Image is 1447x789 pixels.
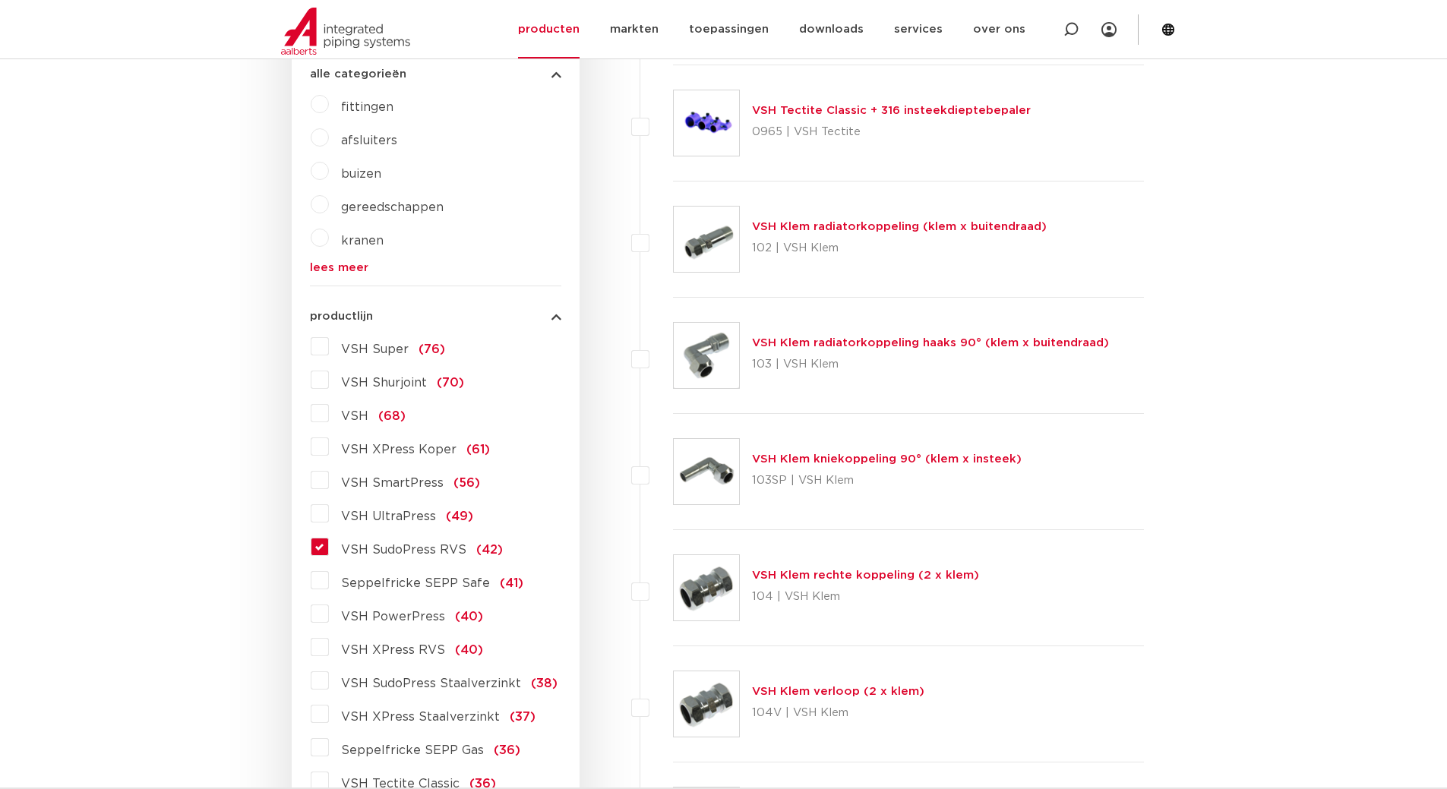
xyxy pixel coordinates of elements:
[500,577,523,589] span: (41)
[674,207,739,272] img: Thumbnail for VSH Klem radiatorkoppeling (klem x buitendraad)
[437,377,464,389] span: (70)
[341,168,381,180] a: buizen
[341,677,521,690] span: VSH SudoPress Staalverzinkt
[752,701,924,725] p: 104V | VSH Klem
[341,544,466,556] span: VSH SudoPress RVS
[341,443,457,456] span: VSH XPress Koper
[476,544,503,556] span: (42)
[341,343,409,355] span: VSH Super
[752,105,1031,116] a: VSH Tectite Classic + 316 insteekdieptebepaler
[341,101,393,113] a: fittingen
[466,443,490,456] span: (61)
[752,120,1031,144] p: 0965 | VSH Tectite
[674,671,739,737] img: Thumbnail for VSH Klem verloop (2 x klem)
[674,439,739,504] img: Thumbnail for VSH Klem kniekoppeling 90° (klem x insteek)
[752,352,1109,377] p: 103 | VSH Klem
[752,453,1022,465] a: VSH Klem kniekoppeling 90° (klem x insteek)
[752,570,979,581] a: VSH Klem rechte koppeling (2 x klem)
[455,644,483,656] span: (40)
[752,585,979,609] p: 104 | VSH Klem
[341,410,368,422] span: VSH
[453,477,480,489] span: (56)
[310,311,373,322] span: productlijn
[341,134,397,147] a: afsluiters
[752,469,1022,493] p: 103SP | VSH Klem
[341,235,384,247] a: kranen
[341,644,445,656] span: VSH XPress RVS
[341,744,484,756] span: Seppelfricke SEPP Gas
[341,201,444,213] a: gereedschappen
[674,90,739,156] img: Thumbnail for VSH Tectite Classic + 316 insteekdieptebepaler
[341,611,445,623] span: VSH PowerPress
[341,377,427,389] span: VSH Shurjoint
[378,410,406,422] span: (68)
[341,510,436,522] span: VSH UltraPress
[510,711,536,723] span: (37)
[419,343,445,355] span: (76)
[310,311,561,322] button: productlijn
[674,323,739,388] img: Thumbnail for VSH Klem radiatorkoppeling haaks 90° (klem x buitendraad)
[310,262,561,273] a: lees meer
[752,337,1109,349] a: VSH Klem radiatorkoppeling haaks 90° (klem x buitendraad)
[752,686,924,697] a: VSH Klem verloop (2 x klem)
[446,510,473,522] span: (49)
[752,221,1047,232] a: VSH Klem radiatorkoppeling (klem x buitendraad)
[531,677,558,690] span: (38)
[341,711,500,723] span: VSH XPress Staalverzinkt
[310,68,561,80] button: alle categorieën
[341,477,444,489] span: VSH SmartPress
[494,744,520,756] span: (36)
[455,611,483,623] span: (40)
[310,68,406,80] span: alle categorieën
[752,236,1047,260] p: 102 | VSH Klem
[674,555,739,620] img: Thumbnail for VSH Klem rechte koppeling (2 x klem)
[341,577,490,589] span: Seppelfricke SEPP Safe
